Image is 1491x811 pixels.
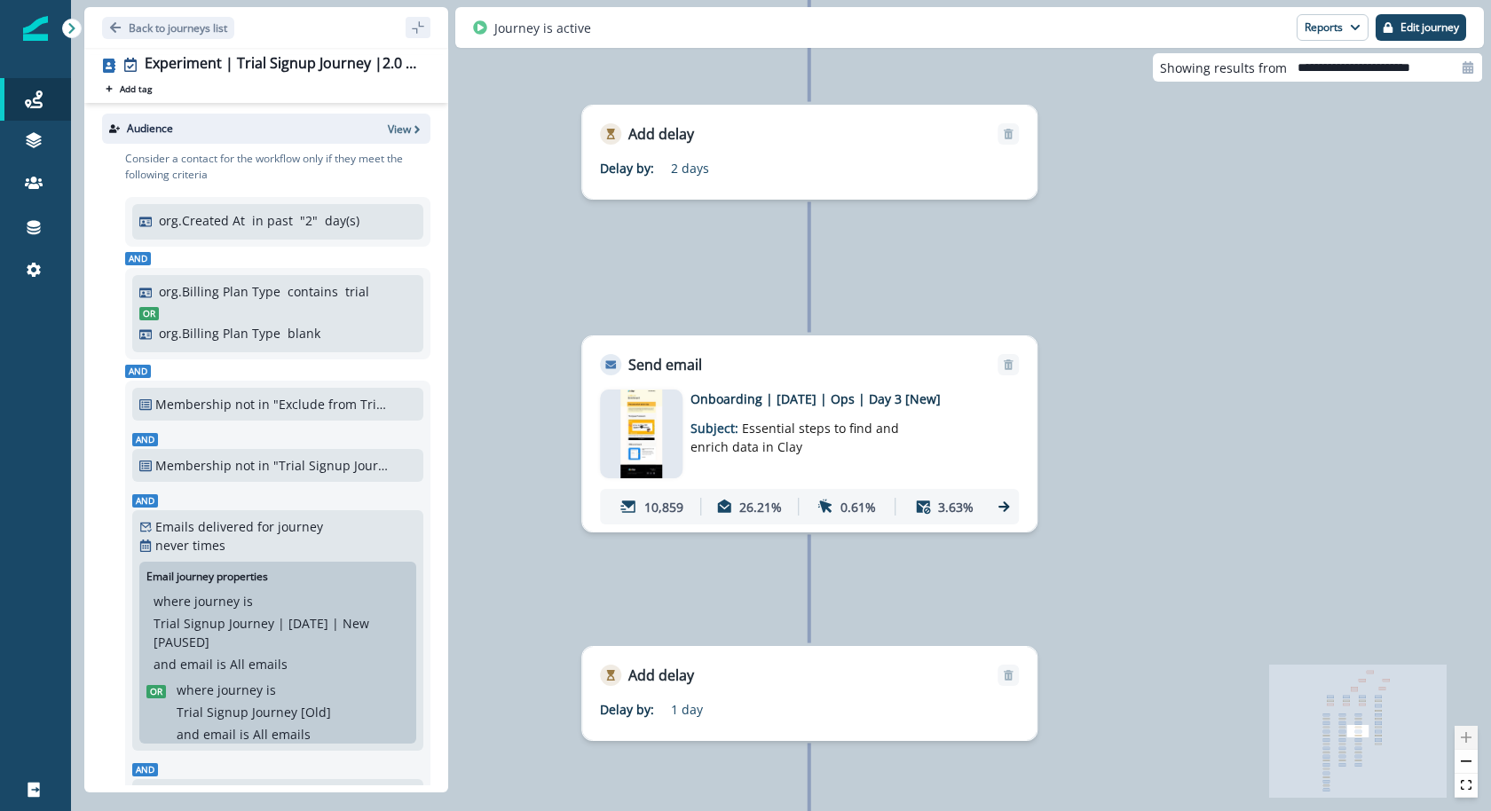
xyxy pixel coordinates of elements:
p: "Trial Signup Journey [Old]" [273,456,393,475]
p: not in [235,456,270,475]
div: Send emailRemoveemail asset unavailableOnboarding | [DATE] | Ops | Day 3 [New]Subject: Essential ... [581,335,1037,532]
p: contains [288,282,338,301]
p: org.Created At [159,211,245,230]
p: Membership [155,395,232,413]
p: Journey is active [494,19,591,37]
p: Consider a contact for the workflow only if they meet the following criteria [125,151,430,183]
p: Email journey properties [146,569,268,585]
div: Experiment | Trial Signup Journey |2.0 | [DATE] [145,55,423,75]
p: Showing results from [1160,59,1287,77]
p: Delay by: [600,159,671,177]
p: 2 days [671,159,893,177]
span: And [132,763,158,776]
p: All emails [230,655,288,673]
div: Add delayRemoveDelay by:1 day [581,646,1037,741]
p: "Exclude from Trial Journey" [273,395,393,413]
p: Audience [127,121,173,137]
p: org.Billing Plan Type [159,324,280,343]
p: not in [235,395,270,413]
p: in past [252,211,293,230]
p: Back to journeys list [129,20,227,35]
div: Add delayRemoveDelay by:2 days [581,105,1037,200]
p: 0.61% [840,498,876,516]
p: Edit journey [1400,21,1459,34]
span: Or [139,307,159,320]
p: " 2 " [300,211,318,230]
span: And [125,365,151,378]
p: where journey [177,681,263,699]
p: Trial Signup Journey | [DATE] | New [PAUSED] [154,614,402,651]
p: times [193,536,225,555]
button: Go back [102,17,234,39]
p: day(s) [325,211,359,230]
p: 10,859 [644,498,683,516]
p: Delay by: [600,700,671,719]
button: fit view [1455,774,1478,798]
span: And [125,252,151,265]
p: Subject: [690,408,912,456]
img: Inflection [23,16,48,41]
p: never [155,536,189,555]
p: blank [288,324,320,343]
p: Trial Signup Journey [Old] [177,703,331,721]
p: is [217,655,226,673]
p: is [266,681,276,699]
p: View [388,122,411,137]
p: is [240,725,249,744]
p: All emails [253,725,311,744]
button: Edit journey [1376,14,1466,41]
span: Essential steps to find and enrich data in Clay [690,420,899,455]
button: Reports [1297,14,1369,41]
button: Add tag [102,82,155,96]
p: 1 day [671,700,893,719]
button: View [388,122,423,137]
p: Emails delivered for journey [155,517,323,536]
img: email asset unavailable [620,390,662,478]
button: sidebar collapse toggle [406,17,430,38]
p: org.Billing Plan Type [159,282,280,301]
span: And [132,494,158,508]
p: 3.63% [938,498,974,516]
p: trial [345,282,369,301]
span: And [132,433,158,446]
p: Membership [155,456,232,475]
p: Add delay [628,123,694,145]
p: and email [154,655,213,673]
p: is [243,592,253,610]
p: Add delay [628,665,694,686]
p: where journey [154,592,240,610]
p: Add tag [120,83,152,94]
p: 26.21% [739,498,782,516]
p: and email [177,725,236,744]
p: Send email [628,354,702,375]
span: Or [146,685,166,698]
button: zoom out [1455,750,1478,774]
p: Onboarding | [DATE] | Ops | Day 3 [New] [690,390,974,408]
